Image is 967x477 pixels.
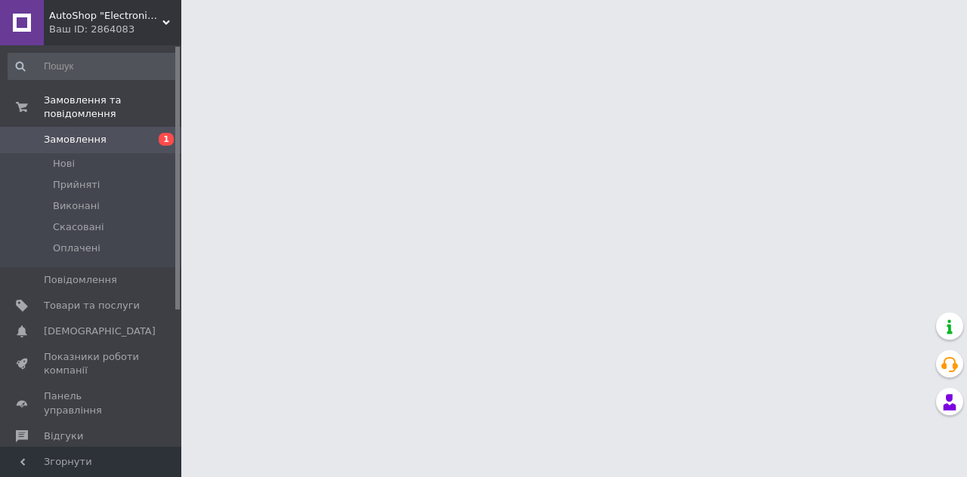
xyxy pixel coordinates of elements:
span: AutoShop "Electronics & Accessories" [49,9,162,23]
span: Товари та послуги [44,299,140,312]
span: Скасовані [53,220,104,234]
span: Прийняті [53,178,100,192]
span: Замовлення та повідомлення [44,94,181,121]
span: Відгуки [44,429,83,443]
span: Панель управління [44,389,140,417]
span: Виконані [53,199,100,213]
span: Повідомлення [44,273,117,287]
span: Нові [53,157,75,171]
input: Пошук [8,53,178,80]
span: Замовлення [44,133,107,146]
span: [DEMOGRAPHIC_DATA] [44,325,156,338]
span: Показники роботи компанії [44,350,140,377]
div: Ваш ID: 2864083 [49,23,181,36]
span: 1 [159,133,174,146]
span: Оплачені [53,242,100,255]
